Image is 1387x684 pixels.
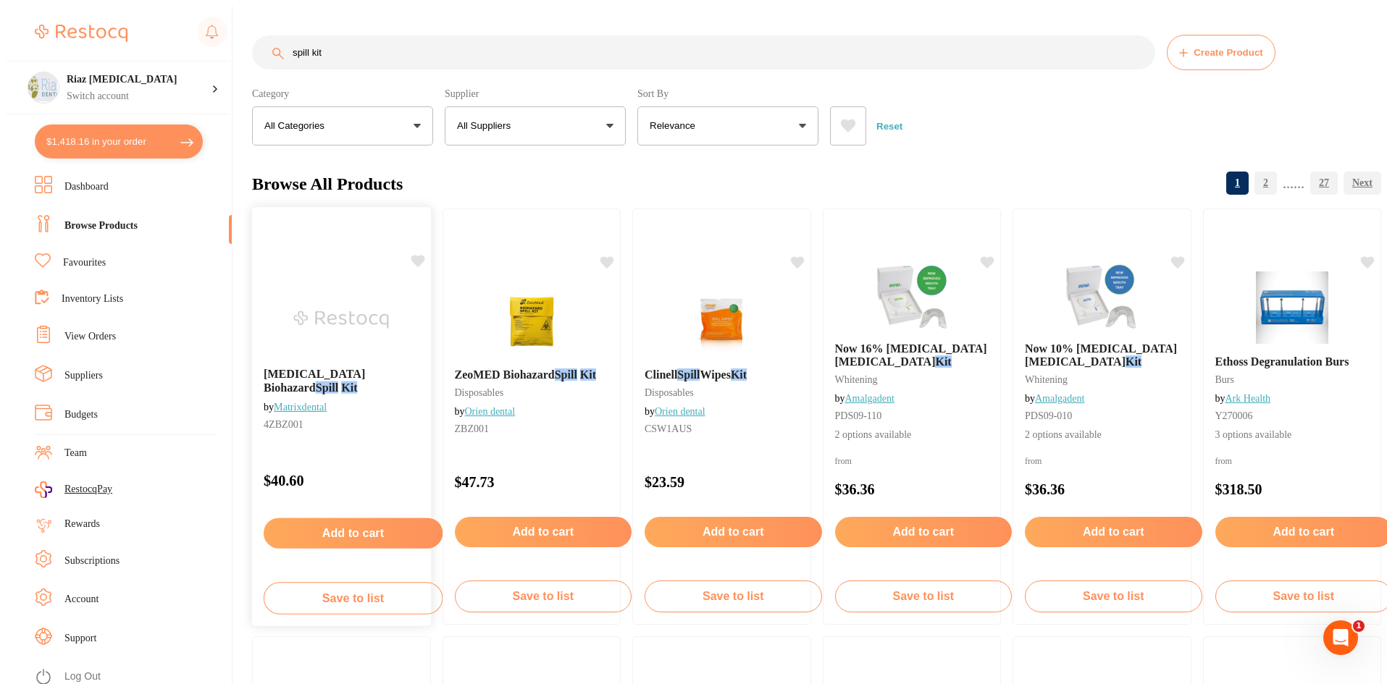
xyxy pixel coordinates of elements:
[1215,456,1232,466] span: from
[1025,410,1072,421] span: PDS09-010
[264,518,443,548] button: Add to cart
[835,580,1013,612] button: Save to list
[645,517,822,547] button: Add to cart
[455,368,555,381] span: ZeoMED Biohazard
[64,446,87,460] a: Team
[700,368,730,381] span: Wipes
[64,670,101,684] a: Log Out
[63,256,106,270] a: Favourites
[835,428,1013,442] span: 2 options available
[1025,481,1202,498] p: $36.36
[252,35,1155,69] input: Search Products
[485,284,579,357] img: ZeoMED Biohazard Spill Kit
[67,89,211,104] p: Switch account
[645,387,822,399] small: disposables
[645,580,822,612] button: Save to list
[35,25,127,42] img: Restocq Logo
[1025,393,1084,404] span: by
[1215,410,1253,421] span: Y270006
[294,283,389,356] img: Body Fluid Biohazard Spill Kit
[455,517,632,547] button: Add to cart
[264,368,365,393] span: [MEDICAL_DATA] Biohazard
[650,119,701,133] p: Relevance
[455,406,516,417] span: by
[1225,393,1271,404] a: Ark Health
[1215,393,1271,404] span: by
[64,329,116,344] a: View Orders
[835,410,882,421] span: PDS09-110
[872,106,907,145] button: Reset
[835,481,1013,498] p: $36.36
[264,473,443,489] p: $40.60
[1055,258,1149,331] img: Now 10% Carbamide Peroxide Whitening Kit
[35,17,127,50] a: Restocq Logo
[1025,456,1042,466] span: from
[1025,374,1202,386] small: whitening
[64,482,112,497] span: RestocqPay
[1025,580,1202,612] button: Save to list
[35,481,112,498] a: RestocqPay
[555,368,577,381] em: Spill
[1353,620,1365,632] span: 1
[455,580,632,612] button: Save to list
[64,517,100,531] a: Rewards
[264,419,303,430] span: 4ZBZ001
[865,258,959,331] img: Now 16% Carbamide Peroxide Whitening Kit
[252,106,433,145] button: All Categories
[835,517,1013,547] button: Add to cart
[645,423,692,434] span: CSW1AUS
[580,368,596,381] em: Kit
[677,368,700,381] em: Spill
[1025,342,1177,368] span: Now 10% [MEDICAL_DATA] [MEDICAL_DATA]
[835,342,987,368] span: Now 16% [MEDICAL_DATA] [MEDICAL_DATA]
[28,72,57,101] img: Riaz Dental Surgery
[264,119,330,133] p: All Categories
[1226,169,1249,198] a: 1
[64,368,103,383] a: Suppliers
[1025,342,1202,368] b: Now 10% Carbamide Peroxide Whitening Kit
[1245,271,1339,344] img: Ethoss Degranulation Burs
[1194,47,1263,58] span: Create Product
[64,180,109,194] a: Dashboard
[845,393,894,404] a: Amalgadent
[62,292,123,306] a: Inventory Lists
[655,406,705,417] a: Orien dental
[674,284,768,357] img: Clinell Spill Wipes Kit
[274,402,327,413] a: Matrixdental
[457,119,516,133] p: All Suppliers
[935,355,951,368] em: Kit
[264,402,327,413] span: by
[835,456,852,466] span: from
[465,406,516,417] a: Orien dental
[637,106,818,145] button: Relevance
[64,631,96,646] a: Support
[645,368,677,381] span: Clinell
[1323,620,1358,655] iframe: Intercom live chat
[455,387,632,399] small: disposables
[1025,517,1202,547] button: Add to cart
[637,88,818,101] label: Sort By
[316,381,338,393] em: Spill
[455,474,632,491] p: $47.73
[445,88,626,101] label: Supplier
[64,592,99,607] a: Account
[835,342,1013,368] b: Now 16% Carbamide Peroxide Whitening Kit
[264,582,443,614] button: Save to list
[455,368,632,381] b: ZeoMED Biohazard Spill Kit
[645,406,705,417] span: by
[252,88,433,101] label: Category
[645,368,822,381] b: Clinell Spill Wipes Kit
[455,423,489,434] span: ZBZ001
[1167,35,1275,70] button: Create Product
[35,124,203,159] button: $1,418.16 in your order
[64,219,138,233] a: Browse Products
[645,474,822,491] p: $23.59
[835,393,894,404] span: by
[64,554,120,568] a: Subscriptions
[835,374,1013,386] small: whitening
[1283,175,1304,192] p: ......
[252,174,403,194] h2: Browse All Products
[1215,355,1349,368] span: Ethoss Degranulation Burs
[1310,169,1338,198] a: 27
[1035,393,1084,404] a: Amalgadent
